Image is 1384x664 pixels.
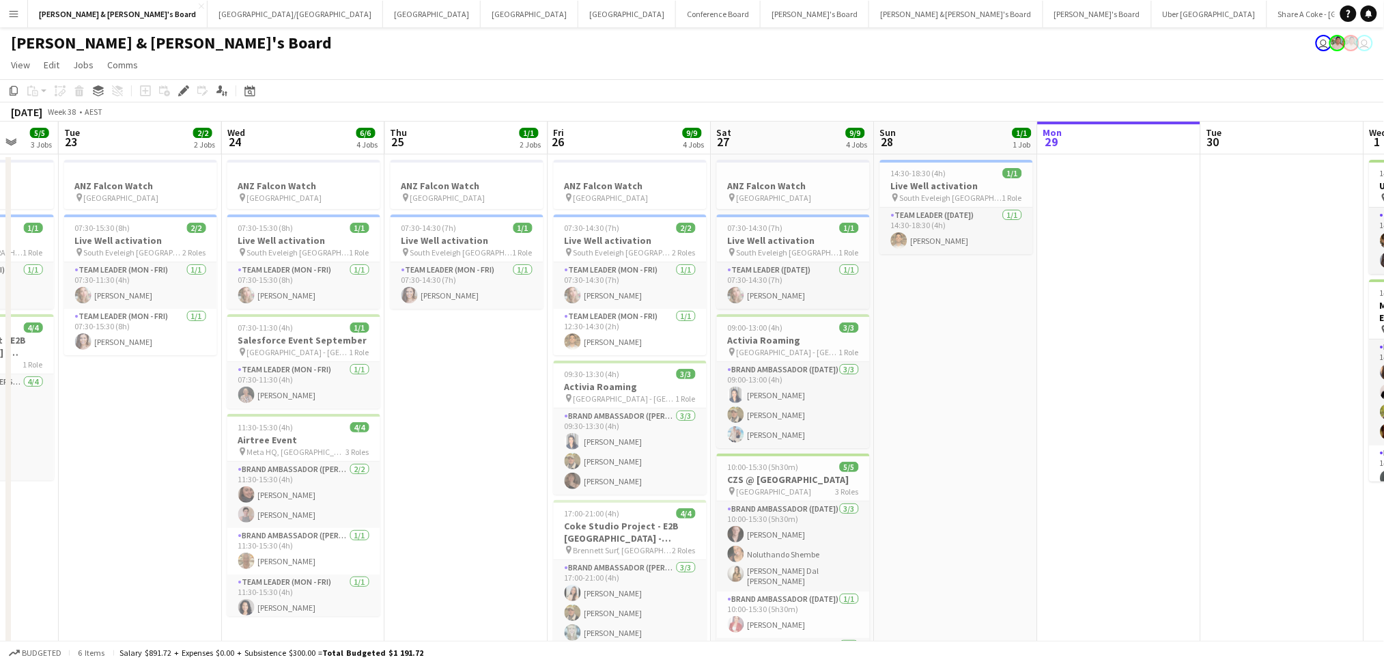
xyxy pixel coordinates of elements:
button: [GEOGRAPHIC_DATA] [481,1,578,27]
button: [PERSON_NAME] & [PERSON_NAME]'s Board [28,1,208,27]
div: Salary $891.72 + Expenses $0.00 + Subsistence $300.00 = [119,648,423,658]
button: [GEOGRAPHIC_DATA] [383,1,481,27]
span: Budgeted [22,648,61,658]
app-user-avatar: Arrence Torres [1329,35,1346,51]
button: [GEOGRAPHIC_DATA]/[GEOGRAPHIC_DATA] [208,1,383,27]
button: [PERSON_NAME] & [PERSON_NAME]'s Board [869,1,1043,27]
app-user-avatar: James Millard [1357,35,1373,51]
span: 6 items [75,648,108,658]
button: [PERSON_NAME]'s Board [1043,1,1152,27]
app-user-avatar: James Millard [1316,35,1332,51]
button: [GEOGRAPHIC_DATA] [578,1,676,27]
button: [PERSON_NAME]'s Board [761,1,869,27]
app-user-avatar: Arrence Torres [1343,35,1359,51]
button: Conference Board [676,1,761,27]
button: Budgeted [7,646,63,661]
span: Total Budgeted $1 191.72 [322,648,423,658]
button: Uber [GEOGRAPHIC_DATA] [1152,1,1267,27]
